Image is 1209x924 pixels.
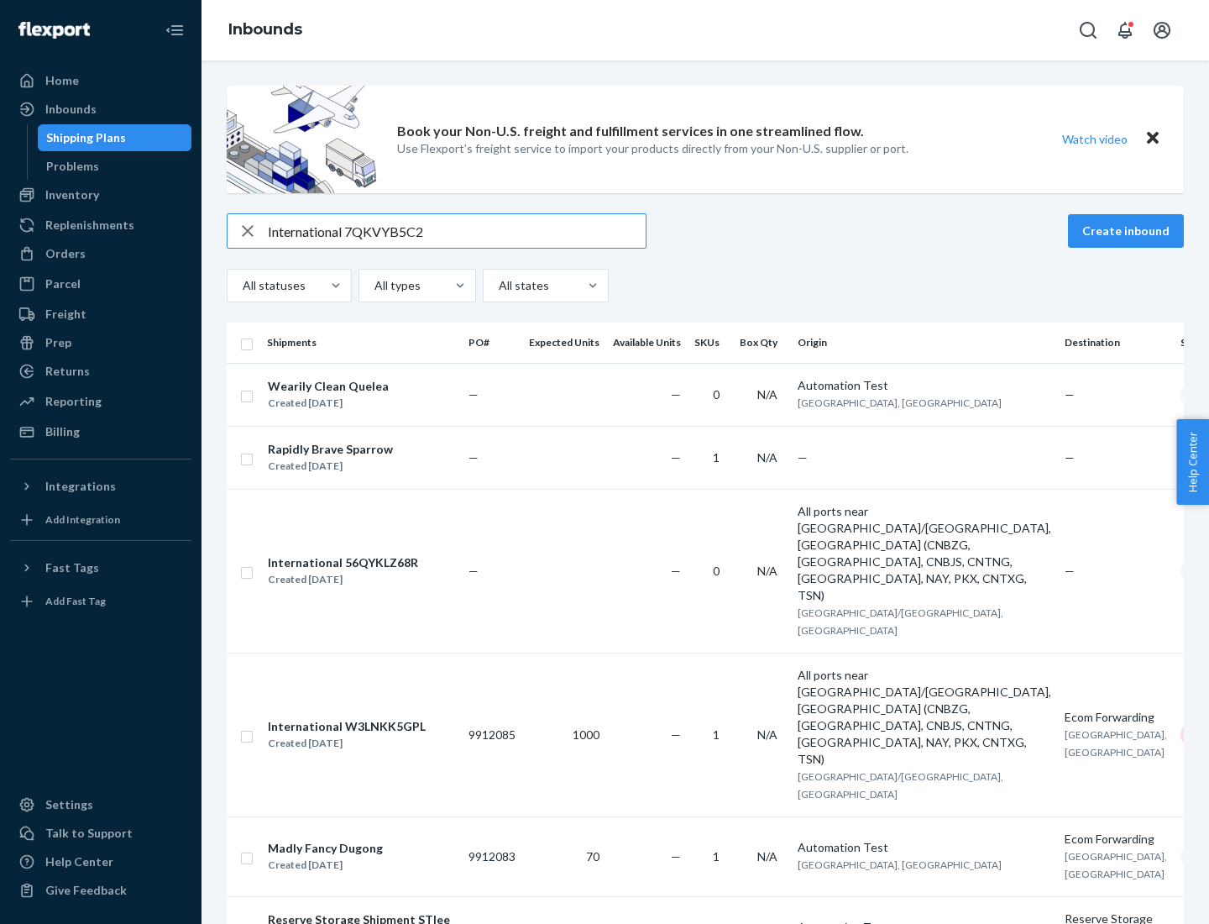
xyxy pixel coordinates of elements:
[1071,13,1105,47] button: Open Search Box
[10,67,191,94] a: Home
[45,276,81,292] div: Parcel
[791,323,1058,363] th: Origin
[10,791,191,818] a: Settings
[671,450,681,465] span: —
[10,848,191,875] a: Help Center
[1108,13,1142,47] button: Open notifications
[1065,450,1075,465] span: —
[798,503,1051,604] div: All ports near [GEOGRAPHIC_DATA]/[GEOGRAPHIC_DATA], [GEOGRAPHIC_DATA] (CNBZG, [GEOGRAPHIC_DATA], ...
[45,423,80,440] div: Billing
[45,825,133,842] div: Talk to Support
[497,277,499,294] input: All states
[462,323,522,363] th: PO#
[268,554,418,571] div: International 56QYKLZ68R
[468,387,479,402] span: —
[1065,709,1167,726] div: Ecom Forwarding
[215,6,316,55] ol: breadcrumbs
[1068,214,1184,248] button: Create inbound
[268,840,383,857] div: Madly Fancy Dugong
[38,124,192,151] a: Shipping Plans
[10,329,191,356] a: Prep
[10,507,191,533] a: Add Integration
[45,478,116,495] div: Integrations
[10,96,191,123] a: Inbounds
[158,13,191,47] button: Close Navigation
[10,877,191,904] button: Give Feedback
[671,387,681,402] span: —
[10,358,191,385] a: Returns
[10,212,191,239] a: Replenishments
[1065,387,1075,402] span: —
[757,727,777,742] span: N/A
[1051,127,1138,151] button: Watch video
[713,849,720,864] span: 1
[10,301,191,328] a: Freight
[10,588,191,615] a: Add Fast Tag
[1065,564,1075,578] span: —
[462,653,522,816] td: 9912085
[268,395,389,412] div: Created [DATE]
[1065,728,1167,759] span: [GEOGRAPHIC_DATA], [GEOGRAPHIC_DATA]
[10,270,191,297] a: Parcel
[397,122,864,141] p: Book your Non-U.S. freight and fulfillment services in one streamlined flow.
[228,20,302,39] a: Inbounds
[10,388,191,415] a: Reporting
[798,377,1051,394] div: Automation Test
[45,217,134,234] div: Replenishments
[468,450,479,465] span: —
[586,849,599,864] span: 70
[1176,419,1209,505] button: Help Center
[38,153,192,180] a: Problems
[268,458,393,475] div: Created [DATE]
[462,816,522,896] td: 9912083
[260,323,462,363] th: Shipments
[268,571,418,588] div: Created [DATE]
[45,393,102,410] div: Reporting
[573,727,599,742] span: 1000
[757,564,777,578] span: N/A
[45,594,106,608] div: Add Fast Tag
[241,277,243,294] input: All statuses
[757,849,777,864] span: N/A
[45,882,127,899] div: Give Feedback
[45,245,86,262] div: Orders
[798,450,808,465] span: —
[757,450,777,465] span: N/A
[268,857,383,874] div: Created [DATE]
[671,849,681,864] span: —
[10,181,191,208] a: Inventory
[1058,323,1174,363] th: Destination
[268,718,426,735] div: International W3LNKK5GPL
[45,186,99,203] div: Inventory
[10,240,191,267] a: Orders
[713,450,720,465] span: 1
[10,473,191,500] button: Integrations
[713,387,720,402] span: 0
[18,22,90,39] img: Flexport logo
[373,277,374,294] input: All types
[688,323,733,363] th: SKUs
[45,796,93,813] div: Settings
[798,839,1051,856] div: Automation Test
[268,214,646,248] input: Search inbounds by name, destination, msku...
[45,853,113,870] div: Help Center
[468,564,479,578] span: —
[46,129,126,146] div: Shipping Plans
[10,554,191,581] button: Fast Tags
[45,363,90,380] div: Returns
[1065,831,1167,848] div: Ecom Forwarding
[10,418,191,445] a: Billing
[45,72,79,89] div: Home
[713,727,720,742] span: 1
[1145,13,1179,47] button: Open account menu
[671,727,681,742] span: —
[757,387,777,402] span: N/A
[733,323,791,363] th: Box Qty
[671,564,681,578] span: —
[268,441,393,458] div: Rapidly Brave Sparrow
[798,606,1003,637] span: [GEOGRAPHIC_DATA]/[GEOGRAPHIC_DATA], [GEOGRAPHIC_DATA]
[268,735,426,752] div: Created [DATE]
[713,564,720,578] span: 0
[522,323,606,363] th: Expected Units
[45,306,86,323] div: Freight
